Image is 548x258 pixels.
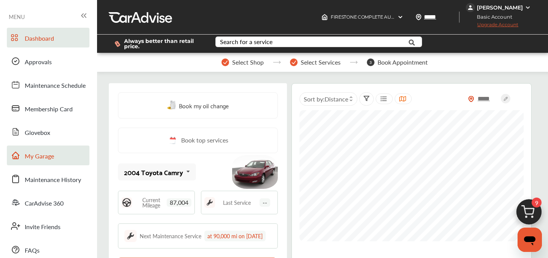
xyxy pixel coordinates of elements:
[124,168,183,176] div: 2004 Toyota Camry
[290,59,298,66] img: stepper-checkmark.b5569197.svg
[118,128,278,153] a: Book top services
[25,246,40,256] span: FAQs
[179,100,229,111] span: Book my oil change
[25,81,86,91] span: Maintenance Schedule
[7,98,89,118] a: Membership Card
[518,228,542,252] iframe: Button to launch messaging window
[25,104,73,114] span: Membership Card
[7,193,89,212] a: CarAdvise 360
[124,230,137,242] img: maintenance_logo
[140,232,201,240] div: Next Maintenance Service
[260,198,270,207] span: --
[7,28,89,47] a: Dashboard
[468,96,474,102] img: location_vector_orange.38f05af8.svg
[416,14,422,20] img: location_vector.a44bc228.svg
[301,59,341,66] span: Select Services
[331,14,516,20] span: FIRESTONE COMPLETE AUTO CARE 2046 , 1245 FIRESTONE PKWAY Akron , OH 44301
[304,95,348,103] span: Sort by :
[299,110,524,241] canvas: Map
[7,51,89,71] a: Approvals
[532,198,542,207] span: 9
[204,197,215,208] img: maintenance_logo
[350,61,358,64] img: stepper-arrow.e24c07c6.svg
[9,14,25,20] span: MENU
[220,39,272,45] div: Search for a service
[25,128,50,138] span: Glovebox
[325,95,348,103] span: Distance
[7,216,89,236] a: Invite Friends
[7,146,89,165] a: My Garage
[466,22,518,31] span: Upgrade Account
[167,100,229,111] a: Book my oil change
[221,59,229,66] img: stepper-checkmark.b5569197.svg
[25,57,52,67] span: Approvals
[378,59,428,66] span: Book Appointment
[25,152,54,161] span: My Garage
[25,199,64,209] span: CarAdvise 360
[322,14,328,20] img: header-home-logo.8d720a4f.svg
[167,101,177,110] img: oil-change.e5047c97.svg
[477,4,523,11] div: [PERSON_NAME]
[7,169,89,189] a: Maintenance History
[25,175,81,185] span: Maintenance History
[204,231,266,241] div: at 90,000 mi on [DATE]
[167,198,191,207] span: 87,004
[115,41,120,47] img: dollor_label_vector.a70140d1.svg
[181,136,228,145] span: Book top services
[367,59,374,66] span: 3
[273,61,281,64] img: stepper-arrow.e24c07c6.svg
[121,197,132,208] img: steering_logo
[525,5,531,11] img: WGsFRI8htEPBVLJbROoPRyZpYNWhNONpIPPETTm6eUC0GeLEiAAAAAElFTkSuQmCC
[466,3,475,12] img: jVpblrzwTbfkPYzPPzSLxeg0AAAAASUVORK5CYII=
[7,122,89,142] a: Glovebox
[223,200,251,205] span: Last Service
[511,196,547,232] img: cart_icon.3d0951e8.svg
[232,59,264,66] span: Select Shop
[136,197,167,208] span: Current Mileage
[397,14,403,20] img: header-down-arrow.9dd2ce7d.svg
[7,75,89,95] a: Maintenance Schedule
[467,13,518,21] span: Basic Account
[25,222,61,232] span: Invite Friends
[167,136,177,145] img: cal_icon.0803b883.svg
[232,155,278,189] img: mobile_0757_st0640_046.jpg
[25,34,54,44] span: Dashboard
[124,38,203,49] span: Always better than retail price.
